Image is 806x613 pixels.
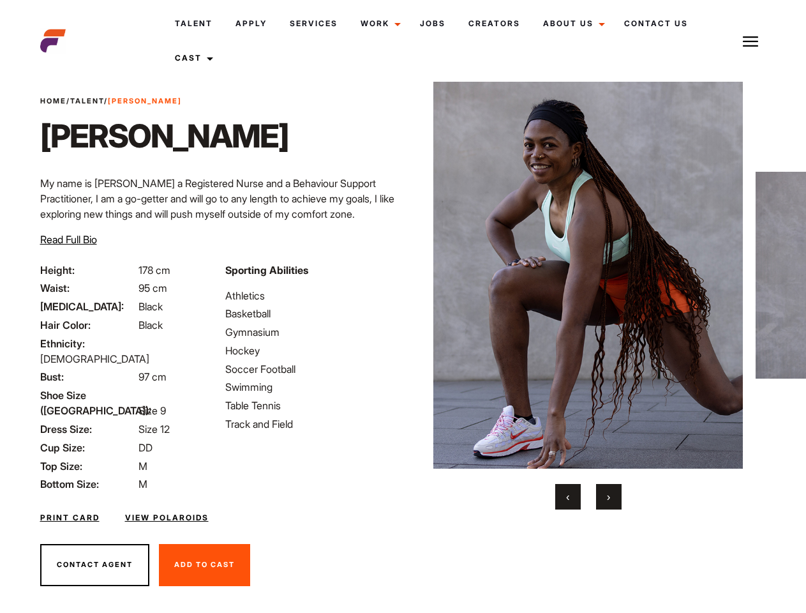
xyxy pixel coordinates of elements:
span: Waist: [40,280,136,296]
li: Swimming [225,379,395,395]
a: Contact Us [613,6,699,41]
span: Read Full Bio [40,233,97,246]
strong: [PERSON_NAME] [108,96,182,105]
a: Talent [163,6,224,41]
button: Read Full Bio [40,232,97,247]
span: Size 12 [138,423,170,435]
span: Previous [566,490,569,503]
span: Bust: [40,369,136,384]
img: Burger icon [743,34,758,49]
span: Bottom Size: [40,476,136,492]
span: Height: [40,262,136,278]
span: DD [138,441,153,454]
li: Gymnasium [225,324,395,340]
span: Hair Color: [40,317,136,333]
span: My name is [PERSON_NAME] a Registered Nurse and a Behaviour Support Practitioner, I am a go-gette... [40,177,394,220]
span: 97 cm [138,370,167,383]
span: 95 cm [138,282,167,294]
span: 178 cm [138,264,170,276]
button: Contact Agent [40,544,149,586]
a: Creators [457,6,532,41]
a: Talent [70,96,104,105]
a: Services [278,6,349,41]
a: Cast [163,41,221,75]
span: Top Size: [40,458,136,474]
span: Cup Size: [40,440,136,455]
li: Track and Field [225,416,395,432]
a: Home [40,96,66,105]
span: Dress Size: [40,421,136,437]
li: Soccer Football [225,361,395,377]
a: Jobs [408,6,457,41]
span: Black [138,319,163,331]
img: cropped-aefm-brand-fav-22-square.png [40,28,66,54]
span: / / [40,96,182,107]
strong: Sporting Abilities [225,264,308,276]
button: Add To Cast [159,544,250,586]
a: About Us [532,6,613,41]
li: Basketball [225,306,395,321]
a: Work [349,6,408,41]
span: Size 9 [138,404,166,417]
span: Ethnicity: [40,336,136,351]
li: Hockey [225,343,395,358]
a: Print Card [40,512,100,524]
span: Next [607,490,610,503]
span: [MEDICAL_DATA]: [40,299,136,314]
span: M [138,460,147,473]
li: Athletics [225,288,395,303]
h1: [PERSON_NAME] [40,117,288,155]
span: M [138,478,147,490]
span: [DEMOGRAPHIC_DATA] [40,352,149,365]
span: Black [138,300,163,313]
li: Table Tennis [225,398,395,413]
span: Shoe Size ([GEOGRAPHIC_DATA]): [40,388,136,418]
a: Apply [224,6,278,41]
a: View Polaroids [125,512,209,524]
span: Add To Cast [174,560,235,569]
